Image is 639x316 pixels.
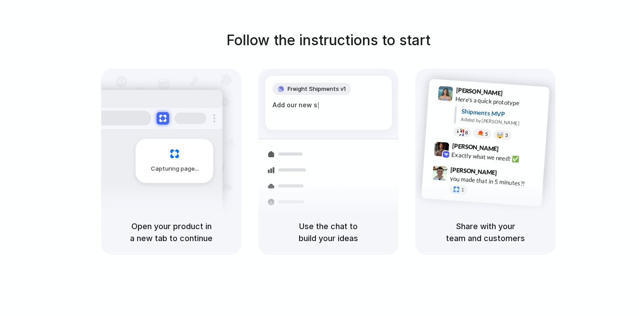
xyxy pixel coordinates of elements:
[288,85,346,94] span: Freight Shipments v1
[317,101,319,109] span: |
[501,145,520,156] span: 9:42 AM
[272,100,385,110] div: Add our new s
[461,107,543,121] div: Shipments MVP
[450,174,538,189] div: you made that in 5 minutes?!
[505,133,508,138] span: 3
[426,220,545,244] h5: Share with your team and customers
[461,116,542,129] div: Added by [PERSON_NAME]
[456,85,503,98] span: [PERSON_NAME]
[461,187,464,192] span: 1
[465,130,468,135] span: 8
[497,132,504,138] div: 🤯
[226,30,430,51] h1: Follow the instructions to start
[269,220,388,244] h5: Use the chat to build your ideas
[450,164,497,177] span: [PERSON_NAME]
[112,220,231,244] h5: Open your product in a new tab to continue
[500,169,518,179] span: 9:47 AM
[151,164,200,173] span: Capturing page
[455,94,544,109] div: Here's a quick prototype
[451,150,540,165] div: Exactly what we need! ✅
[485,132,488,137] span: 5
[452,141,499,154] span: [PERSON_NAME]
[505,89,524,100] span: 9:41 AM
